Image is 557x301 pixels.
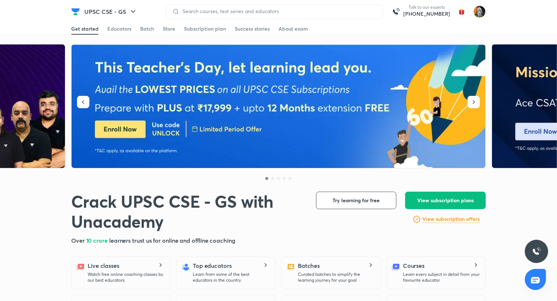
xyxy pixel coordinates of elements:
input: Search courses, test series and educators [180,8,377,14]
a: Success stories [235,23,270,35]
p: Talk to our experts [403,4,450,10]
a: Get started [71,23,99,35]
a: Educators [107,23,131,35]
a: View subscription offers [423,215,480,224]
img: Prakhar Singh [473,5,486,18]
p: Learn from some of the best educators in the country. [193,271,269,283]
img: Company Logo [71,7,80,16]
div: About exam [278,25,308,32]
span: Over [71,236,86,244]
a: Subscription plan [184,23,226,35]
h6: View subscription offers [423,215,480,223]
a: Batch [140,23,154,35]
h5: Courses [403,261,425,270]
p: Learn every subject in detail from your favourite educator. [403,271,480,283]
h5: Batches [298,261,320,270]
span: learners trust us for online and offline coaching [109,236,235,244]
span: 10 crore [86,236,109,244]
h1: Crack UPSC CSE - GS with Unacademy [71,192,304,232]
div: Store [163,25,175,32]
button: View subscription plans [405,192,486,209]
div: Batch [140,25,154,32]
span: View subscription plans [417,197,474,204]
div: Success stories [235,25,270,32]
h5: Live classes [88,261,119,270]
img: ttu [532,247,541,256]
div: Get started [71,25,99,32]
img: call-us [389,4,403,19]
a: About exam [278,23,308,35]
div: Educators [107,25,131,32]
p: Curated batches to simplify the learning journey for your goal. [298,271,374,283]
span: Try learning for free [333,197,380,204]
button: UPSC CSE - GS [80,4,142,19]
a: [PHONE_NUMBER] [403,10,450,17]
button: Try learning for free [316,192,396,209]
div: Subscription plan [184,25,226,32]
h5: Top educators [193,261,232,270]
p: Watch free online coaching classes by our best educators. [88,271,164,283]
a: Store [163,23,175,35]
img: avatar [456,6,468,17]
